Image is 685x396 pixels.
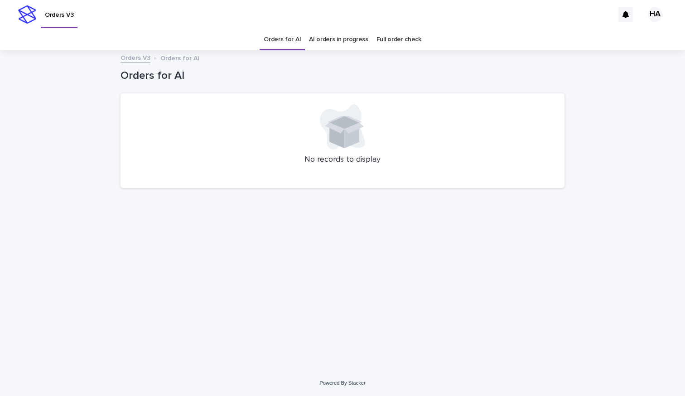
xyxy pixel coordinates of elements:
a: Full order check [376,29,421,50]
p: No records to display [131,155,554,165]
a: Orders for AI [264,29,301,50]
a: Powered By Stacker [319,380,365,386]
img: stacker-logo-s-only.png [18,5,36,24]
p: Orders for AI [160,53,199,63]
h1: Orders for AI [121,69,564,82]
a: Orders V3 [121,52,150,63]
a: AI orders in progress [309,29,368,50]
div: HA [648,7,662,22]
